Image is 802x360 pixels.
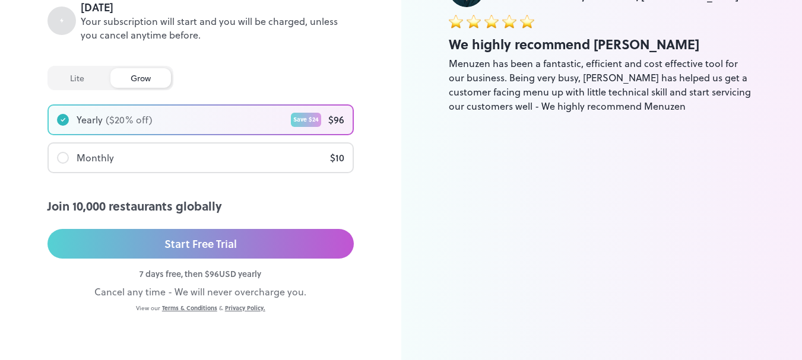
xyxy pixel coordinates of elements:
[449,56,755,113] div: Menuzen has been a fantastic, efficient and cost effective tool for our business. Being very busy...
[77,151,114,165] div: Monthly
[110,68,171,88] div: grow
[449,14,463,28] img: star
[77,113,103,127] div: Yearly
[106,113,153,127] div: ($ 20 % off)
[47,285,354,299] div: Cancel any time - We will never overcharge you.
[328,113,344,127] div: $ 96
[47,229,354,259] button: Start Free Trial
[449,34,755,54] div: We highly recommend [PERSON_NAME]
[81,15,354,42] div: Your subscription will start and you will be charged, unless you cancel anytime before.
[47,304,354,313] div: View our &
[291,113,321,127] div: Save $ 24
[162,304,217,312] a: Terms & Conditions
[47,267,354,280] div: 7 days free, then $ 96 USD yearly
[47,197,354,215] div: Join 10,000 restaurants globally
[50,68,104,88] div: lite
[225,304,265,312] a: Privacy Policy.
[520,14,534,28] img: star
[164,235,237,253] div: Start Free Trial
[330,151,344,165] div: $ 10
[467,14,481,28] img: star
[502,14,516,28] img: star
[484,14,499,28] img: star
